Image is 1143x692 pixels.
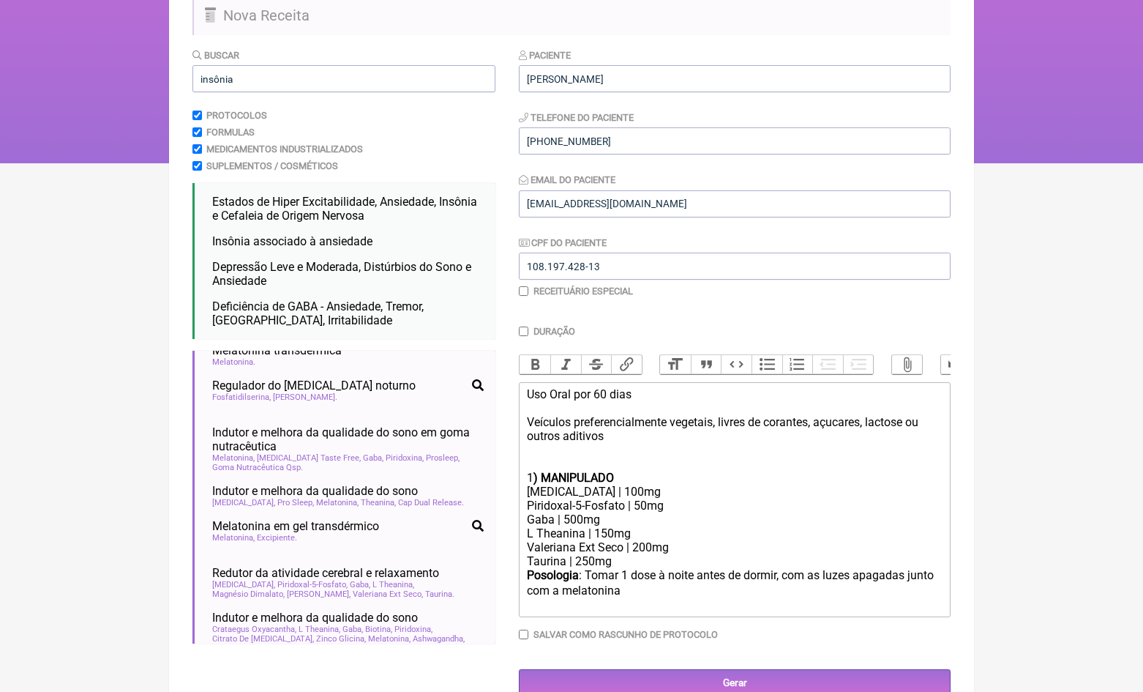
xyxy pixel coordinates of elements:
[581,355,612,374] button: Strikethrough
[533,286,633,297] label: Receituário Especial
[206,144,363,155] label: Medicamentos Industrializados
[212,357,255,367] span: Melatonina
[398,498,464,507] span: Cap Dual Release
[721,355,752,374] button: Code
[892,355,923,374] button: Attach Files
[212,634,314,644] span: Citrato De [MEDICAL_DATA]
[372,580,414,589] span: L Theanina
[212,498,275,507] span: [MEDICAL_DATA]
[365,625,392,634] span: Biotina
[413,634,465,644] span: Ashwagandha
[350,580,370,589] span: Gaba
[363,453,383,463] span: Gaba
[527,499,942,513] div: Piridoxal-5-Fosfato | 50mg
[212,589,285,599] span: Magnésio Dimalato
[519,50,571,61] label: Paciente
[353,589,423,599] span: Valeriana Ext Seco
[533,326,575,337] label: Duração
[212,425,484,453] span: Indutor e melhora da qualidade do sono em goma nutracêutica
[812,355,843,374] button: Decrease Level
[843,355,874,374] button: Increase Level
[527,540,942,554] div: Valeriana Ext Seco | 200mg
[941,355,972,374] button: Undo
[368,634,411,644] span: Melatonina
[527,527,942,540] div: L Theanina | 150mg
[527,513,942,527] div: Gaba | 500mg
[533,629,718,640] label: Salvar como rascunho de Protocolo
[257,453,361,463] span: [MEDICAL_DATA] Taste Free
[426,453,460,463] span: Prosleep
[212,343,342,357] span: Melatonina transdérmica
[212,260,471,288] span: Depressão Leve e Moderada, Distúrbios do Sono e Ansiedade
[212,580,275,589] span: [MEDICAL_DATA]
[316,634,366,644] span: Zinco Glicina
[212,566,439,580] span: Redutor da atividade cerebral e relaxamento
[206,110,267,121] label: Protocolos
[212,463,303,472] span: Goma Nutracêutica Qsp
[691,355,722,374] button: Quote
[206,127,255,138] label: Formulas
[660,355,691,374] button: Heading
[519,237,607,248] label: CPF do Paciente
[527,471,942,485] div: 1
[277,580,348,589] span: Piridoxal-5-Fosfato
[212,234,372,248] span: Insônia associado à ansiedade
[277,498,314,507] span: Pro Sleep
[519,112,634,123] label: Telefone do Paciente
[394,625,432,634] span: Piridoxina
[527,485,942,499] div: [MEDICAL_DATA] | 100mg
[782,355,813,374] button: Numbers
[212,379,416,392] span: Regulador do [MEDICAL_DATA] noturno
[527,554,942,568] div: Taurina | 250mg
[361,498,396,507] span: Theanina
[212,300,424,327] span: Deficiência de GABA - Ansiedade, Tremor, [GEOGRAPHIC_DATA], Irritabilidade
[425,589,454,599] span: Taurina
[611,355,642,374] button: Link
[212,195,477,223] span: Estados de Hiper Excitabilidade, Ansiedade, Insônia e Cefaleia de Origem Nervosa
[752,355,782,374] button: Bullets
[273,392,337,402] span: [PERSON_NAME]
[519,174,615,185] label: Email do Paciente
[212,453,255,463] span: Melatonina
[527,568,579,582] strong: Posologia
[212,519,379,533] span: Melatonina em gel transdérmico
[527,568,942,611] div: : Tomar 1 dose à noite antes de dormir, com as luzes apagadas ㅤjunto com a melatonina
[212,484,418,498] span: Indutor e melhora da qualidade do sono
[520,355,550,374] button: Bold
[257,533,297,543] span: Excipiente
[212,625,296,634] span: Crataegus Oxyacantha
[342,625,363,634] span: Gaba
[212,611,418,625] span: Indutor e melhora da qualidade do sono
[316,498,359,507] span: Melatonina
[386,453,424,463] span: Piridoxina
[533,471,614,485] strong: ) MANIPULADO
[192,65,495,92] input: exemplo: emagrecimento, ansiedade
[299,625,340,634] span: L Theanina
[527,387,942,457] div: Uso Oral por 60 dias Veículos preferencialmente vegetais, livres de corantes, açucares, lactose o...
[550,355,581,374] button: Italic
[212,533,255,543] span: Melatonina
[287,589,351,599] span: [PERSON_NAME]
[212,392,271,402] span: Fosfatidilserina
[192,50,239,61] label: Buscar
[206,160,338,171] label: Suplementos / Cosméticos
